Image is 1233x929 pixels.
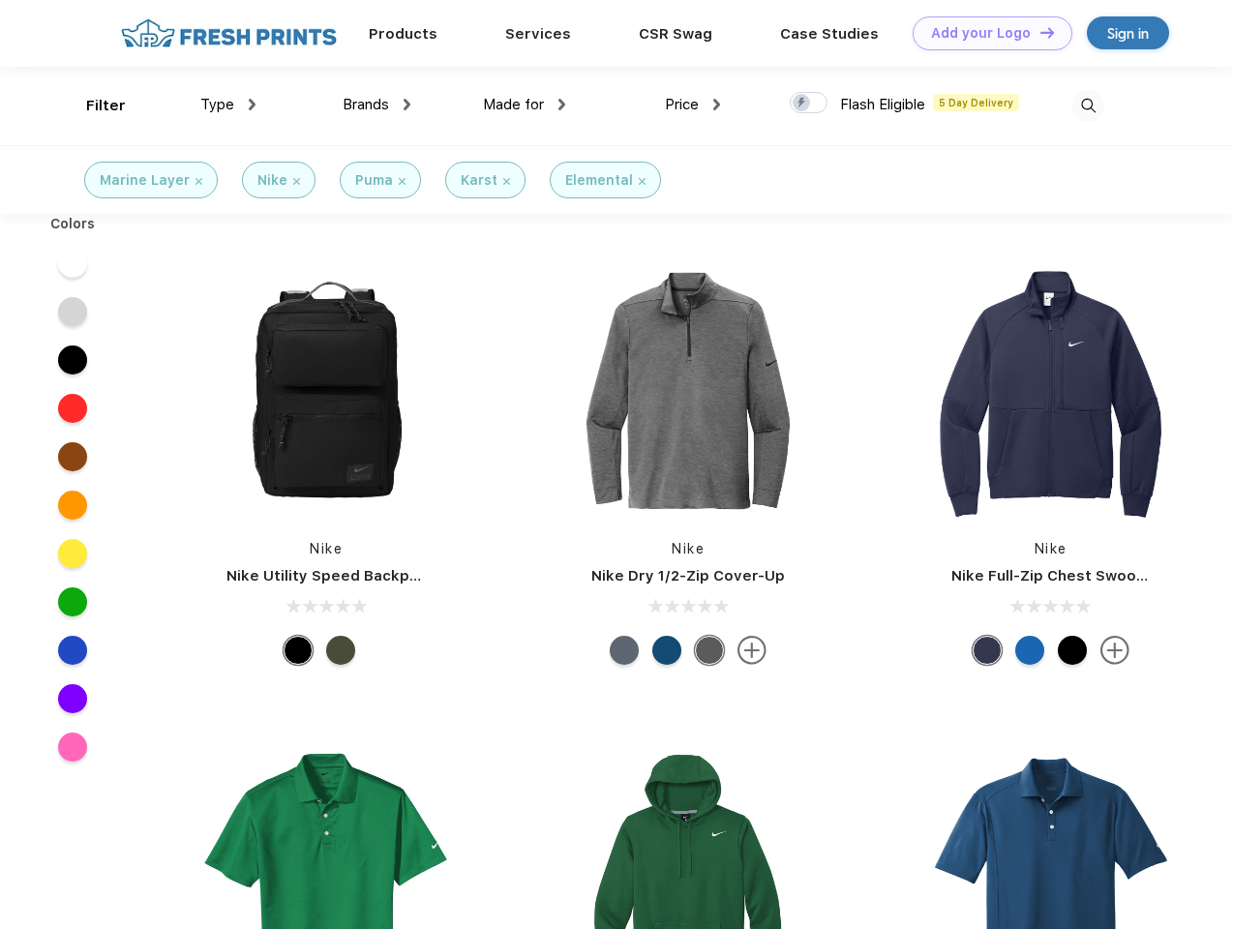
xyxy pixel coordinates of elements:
[672,541,705,556] a: Nike
[293,178,300,185] img: filter_cancel.svg
[840,96,925,113] span: Flash Eligible
[1107,22,1149,45] div: Sign in
[226,567,436,584] a: Nike Utility Speed Backpack
[503,178,510,185] img: filter_cancel.svg
[197,262,455,520] img: func=resize&h=266
[639,25,712,43] a: CSR Swag
[951,567,1209,584] a: Nike Full-Zip Chest Swoosh Jacket
[639,178,646,185] img: filter_cancel.svg
[404,99,410,110] img: dropdown.png
[200,96,234,113] span: Type
[652,636,681,665] div: Gym Blue
[558,99,565,110] img: dropdown.png
[1072,90,1104,122] img: desktop_search.svg
[310,541,343,556] a: Nike
[483,96,544,113] span: Made for
[1087,16,1169,49] a: Sign in
[1100,636,1129,665] img: more.svg
[1040,27,1054,38] img: DT
[284,636,313,665] div: Black
[399,178,406,185] img: filter_cancel.svg
[737,636,767,665] img: more.svg
[36,214,110,234] div: Colors
[257,170,287,191] div: Nike
[195,178,202,185] img: filter_cancel.svg
[931,25,1031,42] div: Add your Logo
[695,636,724,665] div: Black Heather
[610,636,639,665] div: Navy Heather
[559,262,817,520] img: func=resize&h=266
[100,170,190,191] div: Marine Layer
[249,99,256,110] img: dropdown.png
[665,96,699,113] span: Price
[565,170,633,191] div: Elemental
[713,99,720,110] img: dropdown.png
[86,95,126,117] div: Filter
[922,262,1180,520] img: func=resize&h=266
[1035,541,1068,556] a: Nike
[461,170,497,191] div: Karst
[369,25,437,43] a: Products
[115,16,343,50] img: fo%20logo%202.webp
[326,636,355,665] div: Cargo Khaki
[1015,636,1044,665] div: Royal
[1058,636,1087,665] div: Black
[973,636,1002,665] div: Midnight Navy
[933,94,1019,111] span: 5 Day Delivery
[505,25,571,43] a: Services
[355,170,393,191] div: Puma
[343,96,389,113] span: Brands
[591,567,785,584] a: Nike Dry 1/2-Zip Cover-Up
